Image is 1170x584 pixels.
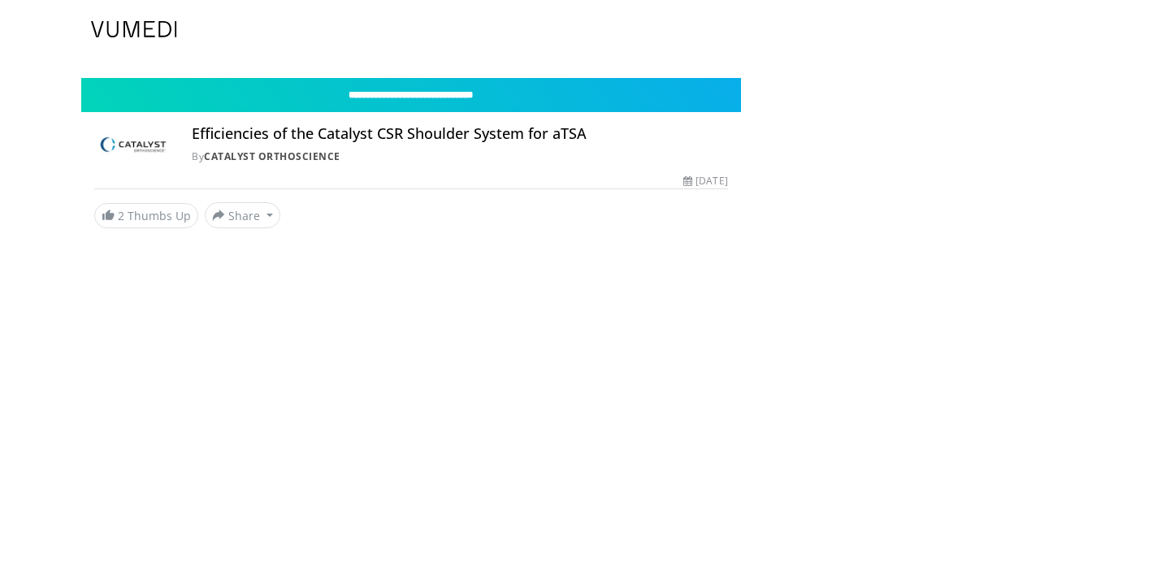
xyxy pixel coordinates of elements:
[94,203,198,228] a: 2 Thumbs Up
[192,149,728,164] div: By
[205,202,280,228] button: Share
[204,149,340,163] a: Catalyst OrthoScience
[683,174,727,188] div: [DATE]
[91,21,177,37] img: VuMedi Logo
[192,125,728,143] h4: Efficiencies of the Catalyst CSR Shoulder System for aTSA
[118,208,124,223] span: 2
[94,125,172,164] img: Catalyst OrthoScience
